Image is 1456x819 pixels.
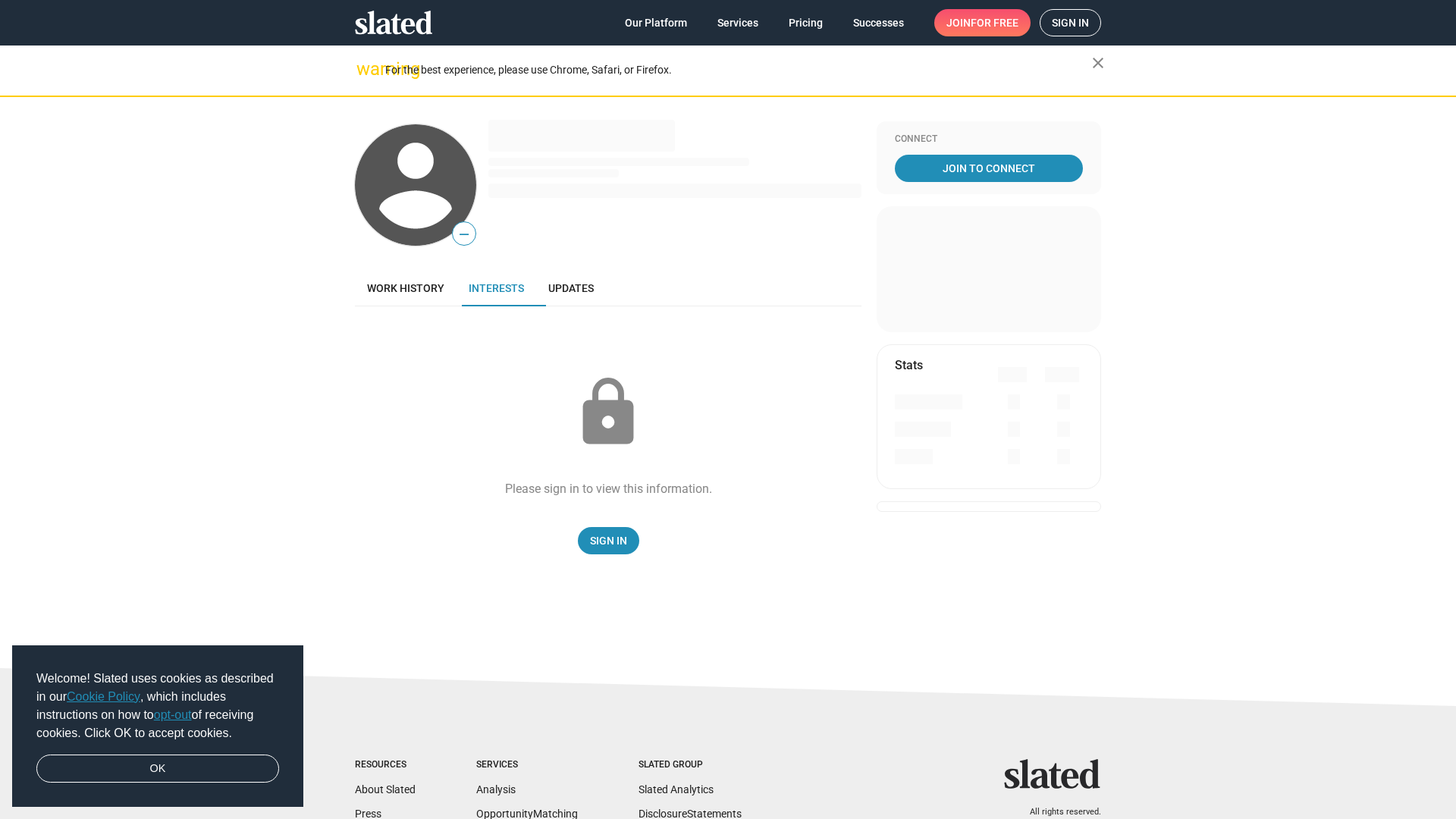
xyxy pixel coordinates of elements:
a: About Slated [355,783,416,795]
a: Services [705,9,770,36]
a: Analysis [476,783,516,795]
span: Services [717,9,758,36]
div: Resources [355,759,416,771]
a: Joinfor free [934,9,1031,36]
span: Interests [469,282,524,294]
a: Work history [355,270,457,306]
div: For the best experience, please use Chrome, Safari, or Firefox. [385,60,1092,80]
span: Welcome! Slated uses cookies as described in our , which includes instructions on how to of recei... [36,670,279,742]
a: Slated Analytics [639,783,714,795]
mat-card-title: Stats [895,357,923,373]
a: Interests [457,270,536,306]
span: Updates [548,282,594,294]
span: Join To Connect [898,155,1080,182]
a: Our Platform [613,9,699,36]
a: Successes [841,9,916,36]
mat-icon: close [1089,54,1107,72]
div: Services [476,759,578,771]
span: Join [946,9,1018,36]
mat-icon: warning [356,60,375,78]
a: Sign in [1040,9,1101,36]
span: Successes [853,9,904,36]
a: Cookie Policy [67,690,140,703]
div: Slated Group [639,759,742,771]
div: cookieconsent [12,645,303,808]
a: Join To Connect [895,155,1083,182]
a: Pricing [777,9,835,36]
a: opt-out [154,708,192,721]
span: — [453,224,475,244]
span: Pricing [789,9,823,36]
a: dismiss cookie message [36,755,279,783]
span: Work history [367,282,444,294]
span: Sign In [590,527,627,554]
div: Connect [895,133,1083,146]
a: Sign In [578,527,639,554]
mat-icon: lock [570,375,646,450]
span: Sign in [1052,10,1089,36]
span: for free [971,9,1018,36]
span: Our Platform [625,9,687,36]
a: Updates [536,270,606,306]
div: Please sign in to view this information. [505,481,712,497]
